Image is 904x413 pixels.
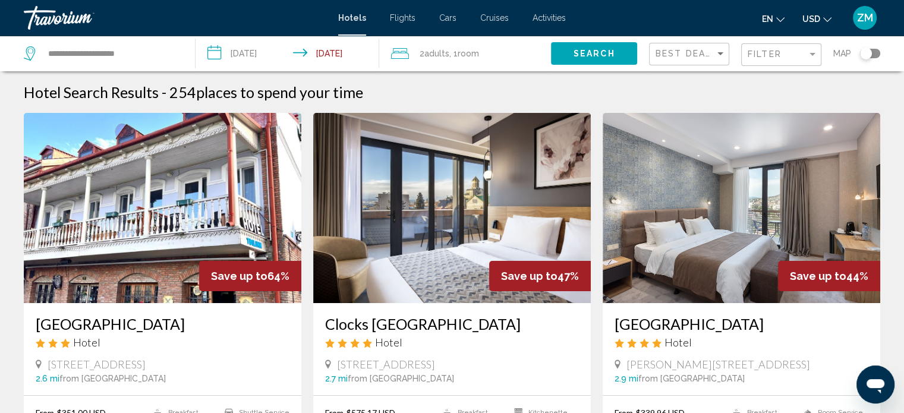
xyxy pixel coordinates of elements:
span: Best Deals [656,49,718,58]
button: Search [551,42,637,64]
div: 4 star Hotel [615,336,868,349]
span: 2.6 mi [36,374,59,383]
span: , 1 [449,45,479,62]
img: Hotel image [313,113,591,303]
span: 2.7 mi [325,374,348,383]
div: 64% [199,261,301,291]
span: [STREET_ADDRESS] [48,358,146,371]
span: Room [458,49,479,58]
iframe: Кнопка запуска окна обмена сообщениями [856,365,894,403]
span: 2.9 mi [615,374,638,383]
a: Cruises [480,13,509,23]
button: Travelers: 2 adults, 0 children [379,36,551,71]
span: [STREET_ADDRESS] [337,358,435,371]
span: Map [833,45,851,62]
span: from [GEOGRAPHIC_DATA] [59,374,166,383]
button: Filter [741,43,821,67]
div: 4 star Hotel [325,336,579,349]
span: USD [802,14,820,24]
button: Check-in date: Aug 11, 2025 Check-out date: Aug 14, 2025 [196,36,379,71]
span: ZM [857,12,873,24]
span: Save up to [211,270,267,282]
div: 44% [778,261,880,291]
span: from [GEOGRAPHIC_DATA] [348,374,454,383]
a: Cars [439,13,456,23]
h2: 254 [169,83,363,101]
a: [GEOGRAPHIC_DATA] [615,315,868,333]
button: User Menu [849,5,880,30]
h1: Hotel Search Results [24,83,159,101]
span: Search [574,49,615,59]
img: Hotel image [603,113,880,303]
span: from [GEOGRAPHIC_DATA] [638,374,745,383]
button: Toggle map [851,48,880,59]
mat-select: Sort by [656,49,726,59]
a: Travorium [24,6,326,30]
a: Activities [533,13,566,23]
span: Save up to [501,270,557,282]
span: places to spend your time [196,83,363,101]
div: 3 star Hotel [36,336,289,349]
span: Save up to [790,270,846,282]
span: [PERSON_NAME][STREET_ADDRESS] [626,358,810,371]
span: 2 [420,45,449,62]
a: [GEOGRAPHIC_DATA] [36,315,289,333]
button: Change currency [802,10,831,27]
span: Adults [424,49,449,58]
a: Hotels [338,13,366,23]
span: Hotel [375,336,402,349]
span: en [762,14,773,24]
span: Hotel [73,336,100,349]
button: Change language [762,10,785,27]
div: 47% [489,261,591,291]
img: Hotel image [24,113,301,303]
a: Flights [390,13,415,23]
a: Clocks [GEOGRAPHIC_DATA] [325,315,579,333]
span: - [162,83,166,101]
span: Hotel [664,336,692,349]
span: Filter [748,49,782,59]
